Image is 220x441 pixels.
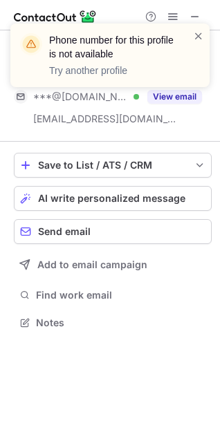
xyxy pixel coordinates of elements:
[14,252,212,277] button: Add to email campaign
[38,226,91,237] span: Send email
[38,160,187,171] div: Save to List / ATS / CRM
[36,289,206,301] span: Find work email
[33,113,177,125] span: [EMAIL_ADDRESS][DOMAIN_NAME]
[36,317,206,329] span: Notes
[49,33,176,61] header: Phone number for this profile is not available
[20,33,42,55] img: warning
[14,186,212,211] button: AI write personalized message
[38,193,185,204] span: AI write personalized message
[49,64,176,77] p: Try another profile
[14,313,212,332] button: Notes
[14,219,212,244] button: Send email
[37,259,147,270] span: Add to email campaign
[14,8,97,25] img: ContactOut v5.3.10
[14,285,212,305] button: Find work email
[14,153,212,178] button: save-profile-one-click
